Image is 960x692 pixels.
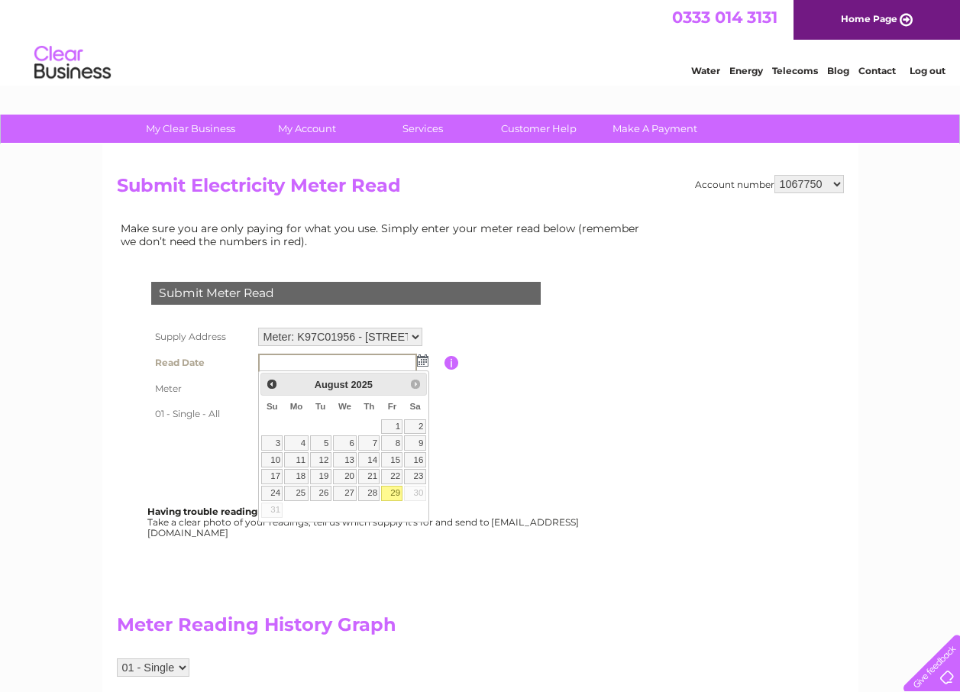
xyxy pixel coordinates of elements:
span: Saturday [410,402,421,411]
a: 26 [310,486,331,501]
a: 11 [284,452,308,467]
a: Customer Help [476,115,602,143]
a: My Account [244,115,370,143]
a: Prev [263,375,280,393]
a: Blog [827,65,849,76]
a: 20 [333,469,357,484]
div: Account number [695,175,844,193]
th: Meter [147,376,254,402]
a: 7 [358,435,380,451]
a: 2 [404,419,425,435]
a: Contact [858,65,896,76]
span: Tuesday [315,402,325,411]
a: 0333 014 3131 [672,8,777,27]
a: 28 [358,486,380,501]
span: Monday [290,402,303,411]
a: My Clear Business [128,115,254,143]
input: Information [444,356,459,370]
span: Thursday [364,402,374,411]
a: 18 [284,469,308,484]
a: 9 [404,435,425,451]
div: Submit Meter Read [151,282,541,305]
a: Water [691,65,720,76]
a: 16 [404,452,425,467]
a: 13 [333,452,357,467]
a: Energy [729,65,763,76]
td: Are you sure the read you have entered is correct? [254,426,444,455]
a: 12 [310,452,331,467]
img: ... [417,354,428,367]
a: 5 [310,435,331,451]
td: Make sure you are only paying for what you use. Simply enter your meter read below (remember we d... [117,218,651,251]
a: 23 [404,469,425,484]
a: 14 [358,452,380,467]
span: August [315,379,348,390]
div: Clear Business is a trading name of Verastar Limited (registered in [GEOGRAPHIC_DATA] No. 3667643... [120,8,842,74]
th: Read Date [147,350,254,376]
h2: Submit Electricity Meter Read [117,175,844,204]
a: 3 [261,435,283,451]
a: Telecoms [772,65,818,76]
span: Sunday [267,402,278,411]
a: 4 [284,435,308,451]
a: 25 [284,486,308,501]
img: logo.png [34,40,112,86]
th: 01 - Single - All [147,402,254,426]
a: 29 [381,486,402,501]
a: 15 [381,452,402,467]
a: 19 [310,469,331,484]
a: 17 [261,469,283,484]
a: 6 [333,435,357,451]
th: Supply Address [147,324,254,350]
span: Prev [266,378,278,390]
div: Take a clear photo of your readings, tell us which supply it's for and send to [EMAIL_ADDRESS][DO... [147,506,581,538]
a: 27 [333,486,357,501]
span: Friday [388,402,397,411]
a: 10 [261,452,283,467]
a: 1 [381,419,402,435]
a: 8 [381,435,402,451]
span: Wednesday [338,402,351,411]
a: 24 [261,486,283,501]
b: Having trouble reading your meter? [147,506,318,517]
a: Make A Payment [592,115,718,143]
a: Services [360,115,486,143]
span: 2025 [351,379,372,390]
h2: Meter Reading History Graph [117,614,651,643]
a: 22 [381,469,402,484]
a: Log out [910,65,945,76]
a: 21 [358,469,380,484]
